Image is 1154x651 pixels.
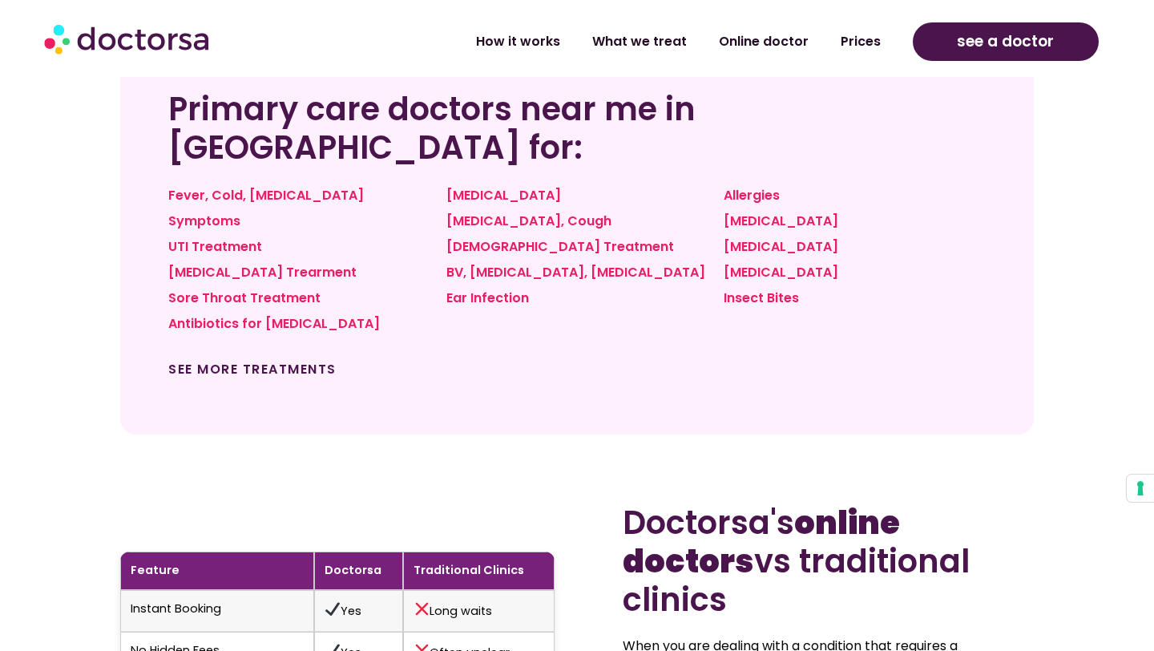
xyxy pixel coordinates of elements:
[168,360,337,378] a: See more treatments
[460,23,576,60] a: How it works
[168,186,364,230] a: Fever, Cold, [MEDICAL_DATA] Symptoms
[623,500,900,584] b: online doctors
[584,263,705,281] a: , [MEDICAL_DATA]
[446,237,674,256] a: [DEMOGRAPHIC_DATA] Treatment
[724,186,780,204] a: Allergies
[703,23,825,60] a: Online doctor
[724,263,838,281] a: [MEDICAL_DATA]
[120,552,314,590] th: Feature
[623,503,1034,619] h2: Doctorsa's vs traditional clinics
[446,289,529,307] a: Ear Infection
[446,186,561,204] a: [MEDICAL_DATA]
[168,237,262,256] a: UTI Treatment
[957,29,1054,55] span: see a doctor
[1127,475,1154,502] button: Your consent preferences for tracking technologies
[446,212,611,230] a: [MEDICAL_DATA], Cough
[913,22,1099,61] a: see a doctor
[576,23,703,60] a: What we treat
[463,263,584,281] a: , [MEDICAL_DATA]
[724,237,838,256] a: [MEDICAL_DATA]
[168,90,986,167] h2: Primary care doctors near me in [GEOGRAPHIC_DATA] for:
[120,590,314,632] td: Instant Booking
[314,552,403,590] th: Doctorsa
[314,590,403,632] td: Yes
[403,552,554,590] th: Traditional Clinics
[168,263,357,281] a: [MEDICAL_DATA] Trearment
[415,602,429,616] img: ❌
[724,212,838,230] a: [MEDICAL_DATA]
[724,289,799,307] a: Insect Bites
[325,602,339,616] img: ✔️
[825,23,897,60] a: Prices
[305,23,896,60] nav: Menu
[168,314,380,333] a: Antibiotics for [MEDICAL_DATA]
[168,289,321,307] a: Sore Throat Treatment
[403,590,554,632] td: Long waits
[446,263,463,281] a: BV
